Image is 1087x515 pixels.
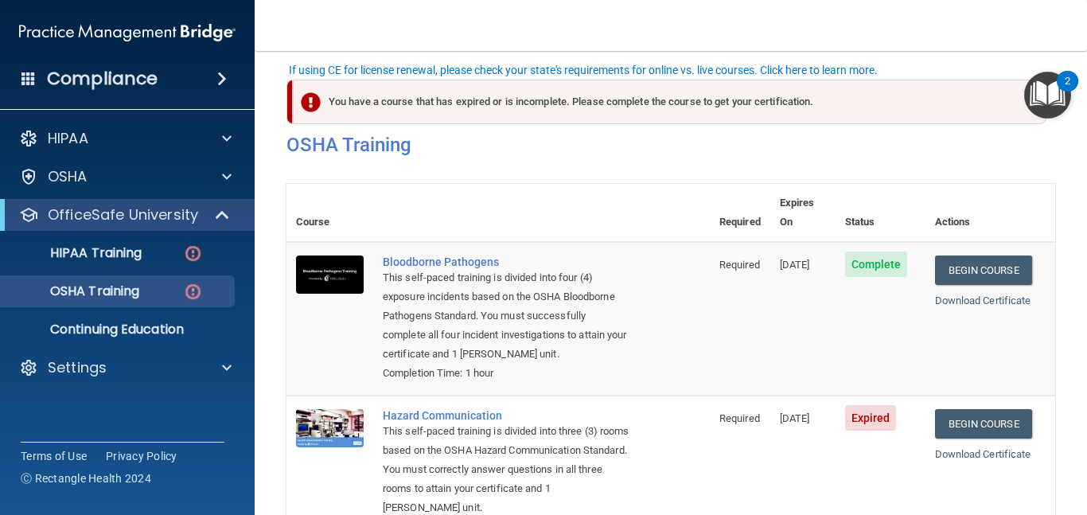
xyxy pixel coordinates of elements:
span: [DATE] [780,412,810,424]
a: Hazard Communication [383,409,630,422]
th: Actions [925,184,1056,242]
span: Complete [845,252,908,277]
a: OSHA [19,167,232,186]
p: Settings [48,358,107,377]
iframe: Drift Widget Chat Controller [1007,405,1068,466]
a: Bloodborne Pathogens [383,256,630,268]
span: Expired [845,405,897,431]
th: Status [836,184,925,242]
span: Required [719,259,760,271]
th: Expires On [770,184,836,242]
span: [DATE] [780,259,810,271]
h4: OSHA Training [286,134,1055,156]
th: Course [286,184,373,242]
p: HIPAA [48,129,88,148]
img: danger-circle.6113f641.png [183,244,203,263]
p: HIPAA Training [10,245,142,261]
a: Begin Course [935,256,1032,285]
div: If using CE for license renewal, please check your state's requirements for online vs. live cours... [289,64,878,76]
button: Open Resource Center, 2 new notifications [1024,72,1071,119]
button: If using CE for license renewal, please check your state's requirements for online vs. live cours... [286,62,880,78]
h4: Compliance [47,68,158,90]
img: exclamation-circle-solid-danger.72ef9ffc.png [301,92,321,112]
th: Required [710,184,770,242]
div: 2 [1065,81,1070,102]
p: OfficeSafe University [48,205,198,224]
a: Download Certificate [935,448,1031,460]
a: Settings [19,358,232,377]
a: Terms of Use [21,448,87,464]
a: Privacy Policy [106,448,177,464]
p: Continuing Education [10,322,228,337]
img: PMB logo [19,17,236,49]
img: danger-circle.6113f641.png [183,282,203,302]
a: Download Certificate [935,295,1031,306]
span: Ⓒ Rectangle Health 2024 [21,470,151,486]
div: Completion Time: 1 hour [383,364,630,383]
a: HIPAA [19,129,232,148]
div: You have a course that has expired or is incomplete. Please complete the course to get your certi... [293,80,1046,124]
span: Required [719,412,760,424]
div: This self-paced training is divided into four (4) exposure incidents based on the OSHA Bloodborne... [383,268,630,364]
a: OfficeSafe University [19,205,231,224]
a: Begin Course [935,409,1032,439]
p: OSHA [48,167,88,186]
p: OSHA Training [10,283,139,299]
